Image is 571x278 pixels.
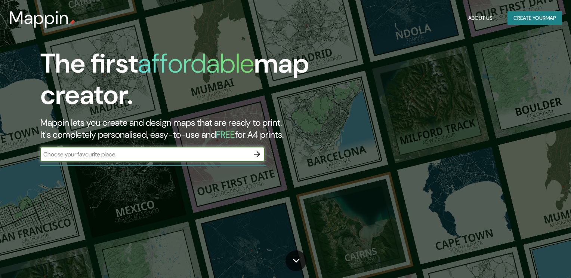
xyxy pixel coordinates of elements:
h5: FREE [216,129,235,140]
input: Choose your favourite place [40,150,250,159]
img: mappin-pin [69,19,75,25]
h3: Mappin [9,7,69,28]
h2: Mappin lets you create and design maps that are ready to print. It's completely personalised, eas... [40,117,326,141]
button: About Us [465,11,496,25]
h1: The first map creator. [40,48,326,117]
button: Create yourmap [507,11,562,25]
h1: affordable [138,46,254,81]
